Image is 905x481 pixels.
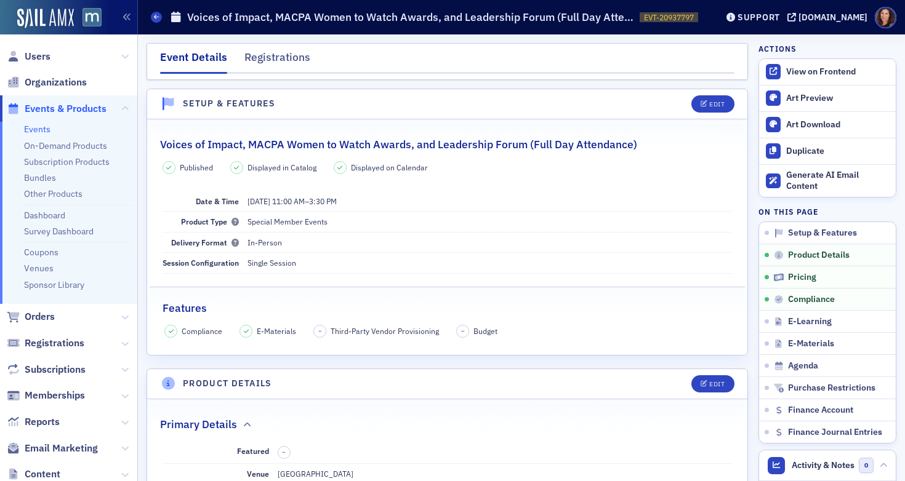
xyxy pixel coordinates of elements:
span: – [318,327,322,335]
span: Compliance [788,294,835,305]
span: Subscriptions [25,363,86,376]
span: Venue [247,469,269,479]
a: Art Download [759,111,896,138]
span: E-Materials [788,338,834,349]
h1: Voices of Impact, MACPA Women to Watch Awards, and Leadership Forum (Full Day Attendance) [187,10,633,25]
span: Finance Journal Entries [788,427,882,438]
span: Compliance [182,325,222,336]
a: View Homepage [74,8,102,29]
span: Activity & Notes [792,459,855,472]
span: Published [180,162,213,173]
h4: Setup & Features [183,97,275,110]
span: Displayed on Calendar [351,162,428,173]
span: [GEOGRAPHIC_DATA] [278,469,353,479]
img: SailAMX [82,8,102,27]
h4: On this page [758,206,896,217]
span: Memberships [25,389,85,402]
span: Product Type [181,217,239,226]
span: E-Materials [257,325,296,336]
button: [DOMAIN_NAME] [787,13,872,22]
span: Displayed in Catalog [247,162,316,173]
time: 3:30 PM [309,196,337,206]
span: Agenda [788,360,818,372]
span: Product Details [788,250,850,261]
div: Art Download [786,119,890,130]
a: Registrations [7,336,84,350]
div: Registrations [244,49,310,72]
span: Budget [473,325,497,336]
span: Events & Products [25,102,107,116]
time: 11:00 AM [272,196,305,206]
button: Generate AI Email Content [759,164,896,197]
span: In-Person [247,237,282,247]
div: Duplicate [786,146,890,157]
div: Generate AI Email Content [786,170,890,191]
a: On-Demand Products [24,140,107,151]
div: Edit [709,101,725,108]
span: [DATE] [247,196,270,206]
a: Reports [7,415,60,429]
a: Content [7,467,60,481]
a: Dashboard [24,210,65,221]
div: View on Frontend [786,66,890,78]
button: Duplicate [759,138,896,164]
span: Content [25,467,60,481]
span: Email Marketing [25,442,98,455]
span: Single Session [247,258,296,268]
span: Date & Time [196,196,239,206]
span: Registrations [25,336,84,350]
div: [DOMAIN_NAME] [798,12,867,23]
span: – [247,196,337,206]
a: Sponsor Library [24,279,84,290]
h4: Product Details [183,377,272,390]
span: E-Learning [788,316,832,327]
span: 0 [859,458,874,473]
a: Subscriptions [7,363,86,376]
div: Support [738,12,780,23]
a: Users [7,50,50,63]
span: Profile [875,7,896,28]
a: Other Products [24,188,82,199]
span: Organizations [25,76,87,89]
span: Special Member Events [247,217,328,226]
button: Edit [691,375,734,392]
div: Art Preview [786,93,890,104]
a: Memberships [7,389,85,402]
span: – [282,448,286,456]
span: Third-Party Vendor Provisioning [331,325,439,336]
span: Session Configuration [163,258,239,268]
span: Purchase Restrictions [788,383,875,394]
span: Delivery Format [171,237,239,247]
a: Survey Dashboard [24,226,94,237]
a: Bundles [24,172,56,183]
button: Edit [691,95,734,113]
a: Email Marketing [7,442,98,455]
span: Reports [25,415,60,429]
a: View on Frontend [759,59,896,85]
h4: Actions [758,43,797,54]
a: Events [24,124,50,135]
h2: Primary Details [160,416,237,432]
div: Edit [709,381,725,388]
span: Pricing [788,272,816,283]
span: – [461,327,465,335]
span: Users [25,50,50,63]
a: Subscription Products [24,156,110,167]
span: EVT-20937797 [644,12,694,23]
a: Orders [7,310,55,324]
a: Coupons [24,247,58,258]
a: Events & Products [7,102,107,116]
img: SailAMX [17,9,74,28]
h2: Features [163,300,207,316]
a: Art Preview [759,85,896,111]
span: Orders [25,310,55,324]
span: Finance Account [788,405,853,416]
a: Venues [24,263,54,274]
a: Organizations [7,76,87,89]
div: Event Details [160,49,227,74]
span: Setup & Features [788,228,857,239]
span: Featured [237,446,269,456]
h2: Voices of Impact, MACPA Women to Watch Awards, and Leadership Forum (Full Day Attendance) [160,137,637,153]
